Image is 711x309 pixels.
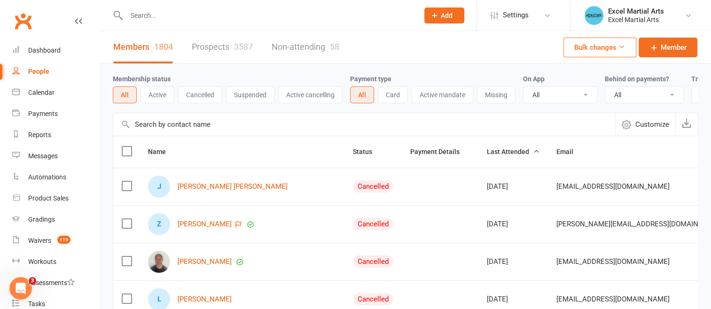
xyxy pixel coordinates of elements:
button: Status [353,146,383,157]
label: Behind on payments? [605,75,669,83]
div: Calendar [28,89,55,96]
button: Email [556,146,584,157]
div: Dashboard [28,46,61,54]
a: Member [639,38,697,57]
div: Excel Martial Arts [608,15,664,24]
label: Payment type [350,75,391,83]
button: Active cancelling [278,86,343,103]
span: Name [148,148,176,155]
span: Last Attended [487,148,539,155]
div: [DATE] [487,183,539,191]
div: Excel Martial Arts [608,7,664,15]
button: Last Attended [487,146,539,157]
div: Tasks [28,300,45,308]
button: Payment Details [410,146,470,157]
img: thumb_image1615813739.png [585,6,603,25]
div: [DATE] [487,258,539,266]
a: Dashboard [12,40,99,61]
div: [DATE] [487,295,539,303]
div: People [28,68,49,75]
span: 119 [57,236,70,244]
span: Payment Details [410,148,470,155]
span: [EMAIL_ADDRESS][DOMAIN_NAME] [556,253,670,270]
span: 3 [29,277,36,285]
input: Search by contact name [113,113,615,136]
a: Members1804 [113,31,173,63]
label: Membership status [113,75,171,83]
div: Waivers [28,237,51,244]
a: Non-attending58 [272,31,339,63]
a: [PERSON_NAME] [PERSON_NAME] [178,183,288,191]
div: [DATE] [487,220,539,228]
input: Search... [124,9,412,22]
div: Gradings [28,216,55,223]
button: Missing [477,86,516,103]
button: Name [148,146,176,157]
div: 58 [330,42,339,52]
img: Corinne [148,251,170,273]
span: Settings [503,5,529,26]
span: Member [661,42,687,53]
div: Assessments [28,279,75,286]
span: [EMAIL_ADDRESS][DOMAIN_NAME] [556,290,670,308]
a: [PERSON_NAME] [178,295,232,303]
button: Active [141,86,174,103]
button: Cancelled [178,86,222,103]
div: Automations [28,173,66,181]
div: 1804 [154,42,173,52]
span: Email [556,148,584,155]
a: Workouts [12,251,99,272]
a: Clubworx [11,9,35,33]
a: Reports [12,124,99,146]
span: Customize [635,119,669,130]
span: Status [353,148,383,155]
button: Bulk changes [563,38,636,57]
div: Product Sales [28,194,69,202]
a: [PERSON_NAME] [178,258,232,266]
button: Active mandate [412,86,473,103]
div: Cancelled [353,293,393,305]
a: Product Sales [12,188,99,209]
button: All [113,86,137,103]
div: Reports [28,131,51,139]
div: Payments [28,110,58,117]
a: [PERSON_NAME] [178,220,232,228]
a: Automations [12,167,99,188]
a: Messages [12,146,99,167]
div: Jenson [148,176,170,198]
span: [EMAIL_ADDRESS][DOMAIN_NAME] [556,178,670,195]
a: Assessments [12,272,99,294]
span: Add [441,12,453,19]
div: Zander [148,213,170,235]
a: Payments [12,103,99,124]
a: Waivers 119 [12,230,99,251]
button: All [350,86,374,103]
a: Prospects3587 [192,31,253,63]
button: Add [424,8,464,23]
iframe: Intercom live chat [9,277,32,300]
div: 3587 [234,42,253,52]
button: Suspended [226,86,274,103]
div: Cancelled [353,180,393,193]
button: Card [378,86,408,103]
a: Gradings [12,209,99,230]
a: People [12,61,99,82]
div: Messages [28,152,58,160]
label: On App [523,75,545,83]
div: Workouts [28,258,56,265]
div: Cancelled [353,218,393,230]
a: Calendar [12,82,99,103]
button: Customize [615,113,675,136]
div: Cancelled [353,255,393,268]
